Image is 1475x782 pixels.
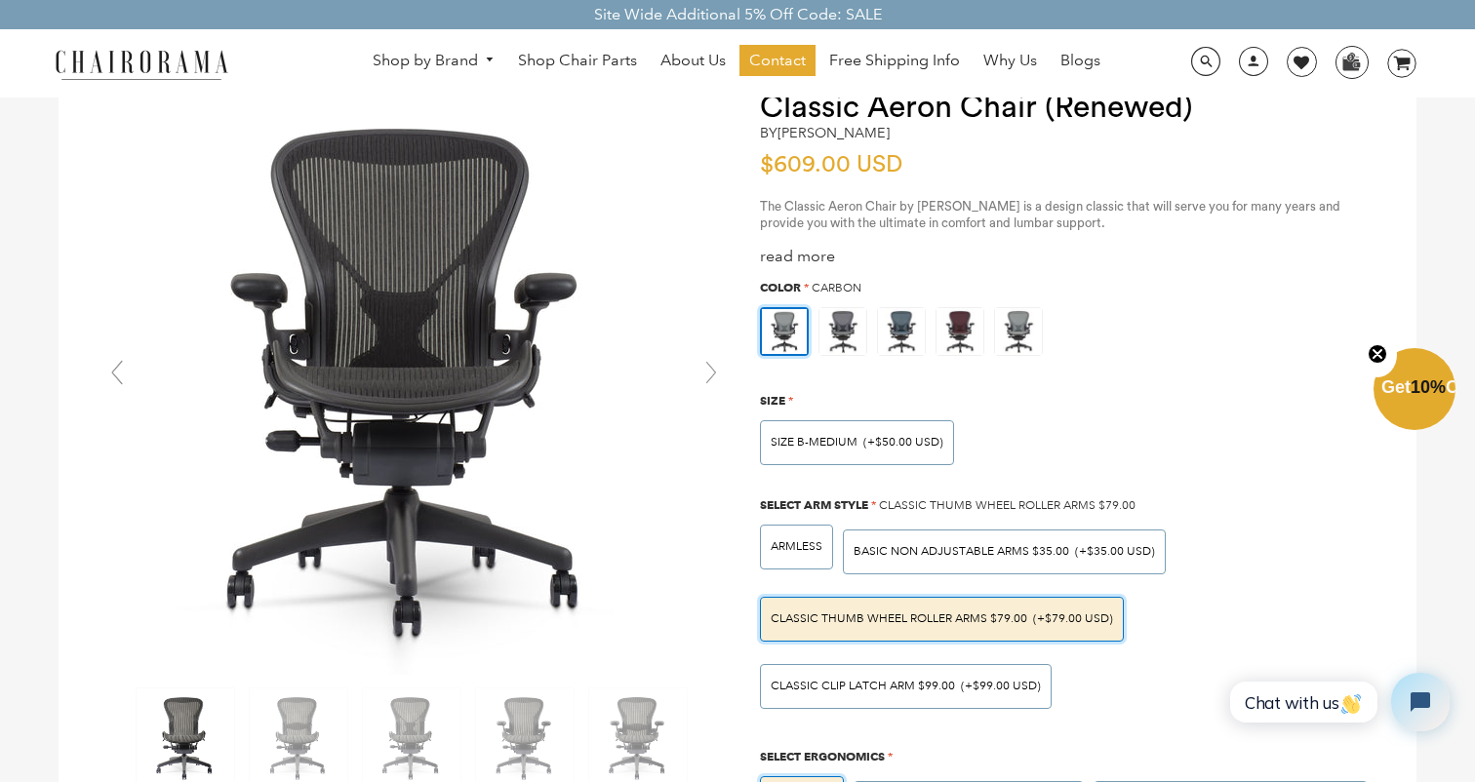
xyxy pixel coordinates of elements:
[660,51,726,71] span: About Us
[771,539,822,554] span: ARMLESS
[760,497,868,512] span: Select Arm Style
[1075,546,1155,558] span: (+$35.00 USD)
[760,125,890,141] h2: by
[322,45,1150,81] nav: DesktopNavigation
[760,749,885,763] span: Select Ergonomics
[508,45,647,76] a: Shop Chair Parts
[760,280,801,294] span: Color
[961,681,1041,692] span: (+$99.00 USD)
[812,281,861,295] span: Carbon
[518,51,637,71] span: Shop Chair Parts
[1060,51,1100,71] span: Blogs
[829,51,960,71] span: Free Shipping Info
[1209,656,1466,748] iframe: Tidio Chat
[937,308,983,355] img: https://apo-admin.mageworx.com/front/img/chairorama.myshopify.com/f0a8248bab2644c909809aada6fe08d...
[1374,350,1455,432] div: Get10%OffClose teaser
[363,46,505,76] a: Shop by Brand
[760,90,1377,125] h1: Classic Aeron Chair (Renewed)
[760,393,785,408] span: Size
[995,308,1042,355] img: https://apo-admin.mageworx.com/front/img/chairorama.myshopify.com/ae6848c9e4cbaa293e2d516f385ec6e...
[819,45,970,76] a: Free Shipping Info
[879,498,1136,513] span: Classic Thumb Wheel Roller Arms $79.00
[1381,377,1471,397] span: Get Off
[760,200,1340,229] span: The Classic Aeron Chair by [PERSON_NAME] is a design classic that will serve you for many years a...
[1051,45,1110,76] a: Blogs
[651,45,736,76] a: About Us
[1358,332,1397,377] button: Close teaser
[974,45,1047,76] a: Why Us
[878,308,925,355] img: https://apo-admin.mageworx.com/front/img/chairorama.myshopify.com/934f279385142bb1386b89575167202...
[771,435,857,450] span: SIZE B-MEDIUM
[863,437,943,449] span: (+$50.00 USD)
[762,309,807,354] img: https://apo-admin.mageworx.com/front/img/chairorama.myshopify.com/ae6848c9e4cbaa293e2d516f385ec6e...
[1033,613,1113,625] span: (+$79.00 USD)
[854,544,1069,559] span: BASIC NON ADJUSTABLE ARMS $35.00
[739,45,816,76] a: Contact
[771,679,955,693] span: Classic Clip Latch Arm $99.00
[983,51,1037,71] span: Why Us
[819,308,866,355] img: https://apo-admin.mageworx.com/front/img/chairorama.myshopify.com/f520d7dfa44d3d2e85a5fe9a0a95ca9...
[44,47,239,81] img: chairorama
[1411,377,1446,397] span: 10%
[777,124,890,141] a: [PERSON_NAME]
[771,611,1027,626] span: Classic Thumb Wheel Roller Arms $79.00
[1336,47,1367,76] img: WhatsApp_Image_2024-07-12_at_16.23.01.webp
[749,51,806,71] span: Contact
[760,247,1377,267] div: read more
[760,153,902,176] span: $609.00 USD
